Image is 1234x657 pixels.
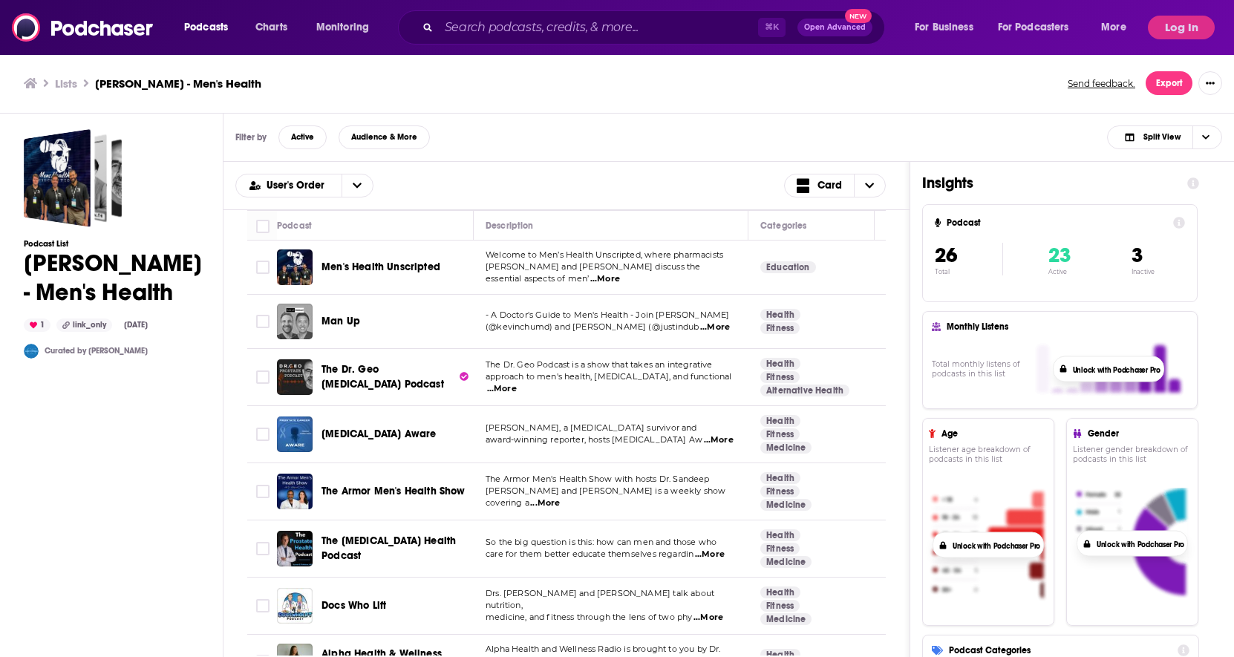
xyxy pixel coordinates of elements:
[321,485,466,497] span: The Armor Men's Health Show
[1063,77,1140,90] button: Send feedback.
[760,322,800,334] a: Fitness
[486,359,712,370] span: The Dr. Geo Podcast is a show that takes an integrative
[1107,125,1222,149] button: Choose View
[1132,268,1155,275] p: Inactive
[1146,71,1192,95] button: Export
[256,485,270,498] span: Toggle select row
[817,180,842,191] span: Card
[947,218,1167,228] h4: Podcast
[306,16,388,39] button: open menu
[235,174,373,197] h2: Choose List sort
[760,600,800,612] a: Fitness
[804,24,866,31] span: Open Advanced
[277,416,313,452] img: Prostate Cancer Aware
[1148,16,1215,39] button: Log In
[277,531,313,566] img: The Prostate Health Podcast
[256,315,270,328] span: Toggle select row
[439,16,758,39] input: Search podcasts, credits, & more...
[760,442,812,454] a: Medicine
[1143,133,1181,141] span: Split View
[256,542,270,555] span: Toggle select row
[695,549,725,560] span: ...More
[95,76,261,91] h3: [PERSON_NAME] - Men's Health
[700,321,730,333] span: ...More
[758,18,786,37] span: ⌘ K
[174,16,247,39] button: open menu
[412,10,899,45] div: Search podcasts, credits, & more...
[277,359,313,395] img: The Dr. Geo Prostate Podcast
[486,549,693,559] span: care for them better educate themselves regardin
[935,268,1002,275] p: Total
[246,16,296,39] a: Charts
[24,318,50,332] div: 1
[760,428,800,440] a: Fitness
[278,125,327,149] button: Active
[255,17,287,38] span: Charts
[321,428,436,440] span: [MEDICAL_DATA] Aware
[24,344,39,359] img: Ronica Cleary
[486,422,697,433] span: [PERSON_NAME], a [MEDICAL_DATA] survivor and
[277,249,313,285] a: Men's Health Unscripted
[1048,268,1071,275] p: Active
[486,474,710,484] span: The Armor Men's Health Show with hosts Dr. Sandeep
[1132,243,1143,268] span: 3
[941,428,1042,439] h4: Age
[277,588,313,624] img: Docs Who Lift
[760,415,800,427] a: Health
[915,17,973,38] span: For Business
[530,497,560,509] span: ...More
[486,612,692,622] span: medicine, and fitness through the lens of two phy
[1073,445,1192,464] h4: Listener gender breakdown of podcasts in this list
[1048,243,1071,268] span: 23
[486,588,714,610] span: Drs. [PERSON_NAME] and [PERSON_NAME] talk about nutrition,
[56,318,112,332] div: link_only
[24,249,202,307] h1: [PERSON_NAME] - Men's Health
[486,371,732,382] span: approach to men's health, [MEDICAL_DATA], and functional
[590,273,620,285] span: ...More
[486,486,725,508] span: [PERSON_NAME] and [PERSON_NAME] is a weekly show covering a
[277,304,313,339] a: Man Up
[45,346,148,356] a: Curated by [PERSON_NAME]
[118,319,154,331] div: [DATE]
[486,537,716,547] span: So the big question is this: how can men and those who
[55,76,77,91] a: Lists
[256,599,270,612] span: Toggle select row
[760,261,816,273] a: Education
[949,645,1171,656] h4: Podcast Categories
[760,613,812,625] a: Medicine
[953,541,1040,552] button: Unlock with Podchaser Pro
[267,180,330,191] span: User's Order
[342,174,373,197] button: open menu
[988,16,1091,39] button: open menu
[797,19,872,36] button: Open AdvancedNew
[760,586,800,598] a: Health
[947,321,1181,332] h4: Monthly Listens
[277,474,313,509] img: The Armor Men's Health Show
[12,13,154,42] a: Podchaser - Follow, Share and Rate Podcasts
[351,133,417,141] span: Audience & More
[321,535,456,562] span: The [MEDICAL_DATA] Health Podcast
[486,249,723,260] span: Welcome to Men’s Health Unscripted, where pharmacists
[321,534,469,563] a: The [MEDICAL_DATA] Health Podcast
[704,434,734,446] span: ...More
[760,309,800,321] a: Health
[256,370,270,384] span: Toggle select row
[256,261,270,274] span: Toggle select row
[24,239,202,249] h3: Podcast List
[321,315,360,327] span: Man Up
[760,371,800,383] a: Fitness
[321,598,386,613] a: Docs Who Lift
[486,310,729,320] span: - A Doctor's Guide to Men's Health - Join [PERSON_NAME]
[1091,16,1145,39] button: open menu
[321,427,436,442] a: [MEDICAL_DATA] Aware
[184,17,228,38] span: Podcasts
[321,362,469,392] a: The Dr. Geo [MEDICAL_DATA] Podcast
[316,17,369,38] span: Monitoring
[1198,71,1222,95] button: Show More Button
[760,358,800,370] a: Health
[1088,428,1186,439] h4: Gender
[321,363,444,390] span: The Dr. Geo [MEDICAL_DATA] Podcast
